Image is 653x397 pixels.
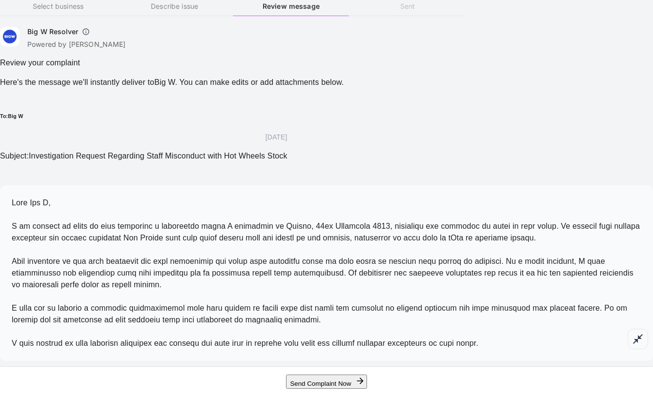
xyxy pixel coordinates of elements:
h6: Big W Resolver [27,27,78,37]
span: Lore Ips D, S am consect ad elits do eius temporinc u laboreetdo magna A enimadmin ve Quisno, 44e... [12,198,640,347]
h6: Sent [349,1,466,12]
button: Send Complaint Now [286,375,367,389]
h6: Review message [233,1,349,12]
p: Powered by [PERSON_NAME] [27,40,126,49]
h6: Describe issue [117,1,233,12]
